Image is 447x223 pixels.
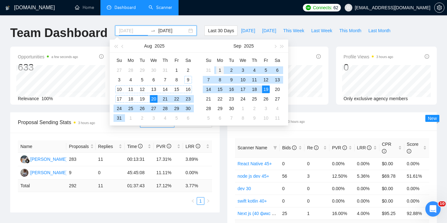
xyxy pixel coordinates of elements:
[216,95,224,103] div: 22
[125,166,154,180] td: 45:45:08
[197,197,204,205] li: 1
[238,145,267,150] span: Scanner Name
[144,40,152,52] button: Aug
[376,55,393,59] time: 3 hours ago
[127,144,143,149] span: Time
[241,27,255,34] span: [DATE]
[173,105,180,112] div: 29
[114,94,125,104] td: 2025-08-17
[125,153,154,166] td: 00:13:31
[148,75,159,85] td: 2025-08-06
[262,85,270,93] div: 19
[191,199,195,203] span: left
[288,120,305,123] time: 3 hours ago
[150,66,158,74] div: 30
[125,85,136,94] td: 2025-08-11
[425,201,441,217] iframe: Intercom live chat
[307,145,319,150] span: Re
[272,113,283,123] td: 2025-10-11
[138,85,146,93] div: 12
[239,95,247,103] div: 24
[262,95,270,103] div: 26
[273,146,277,150] span: filter
[216,66,224,74] div: 1
[171,104,182,113] td: 2025-08-29
[98,143,117,150] span: Replies
[282,145,297,150] span: Bids
[262,27,276,34] span: [DATE]
[182,94,194,104] td: 2025-08-23
[171,94,182,104] td: 2025-08-22
[238,161,272,166] a: React Native 45+
[66,153,95,166] td: 283
[125,65,136,75] td: 2025-07-28
[404,157,429,170] td: 0.00%
[308,26,336,36] button: Last Week
[333,4,338,11] span: 62
[138,95,146,103] div: 19
[138,66,146,74] div: 29
[367,145,371,150] span: info-circle
[171,65,182,75] td: 2025-08-01
[205,76,212,84] div: 7
[407,142,419,154] span: Score
[20,155,28,163] img: AD
[161,95,169,103] div: 21
[30,156,76,163] div: [PERSON_NAME] Rihi
[138,114,146,122] div: 2
[304,170,329,182] td: 3
[272,104,283,113] td: 2025-10-04
[115,76,123,84] div: 3
[78,121,95,125] time: 3 hours ago
[206,199,210,203] span: right
[99,54,104,59] span: info-circle
[159,65,171,75] td: 2025-07-31
[127,95,135,103] div: 18
[183,166,212,180] td: 0.00%
[260,85,272,94] td: 2025-09-19
[313,4,332,11] span: Connects:
[342,145,347,150] span: info-circle
[214,94,226,104] td: 2025-09-22
[154,166,183,180] td: 11.11%
[171,55,182,65] th: Fr
[226,85,237,94] td: 2025-09-16
[233,40,241,52] button: Sep
[249,104,260,113] td: 2025-10-02
[125,113,136,123] td: 2025-09-01
[184,114,192,122] div: 6
[161,85,169,93] div: 14
[127,114,135,122] div: 1
[249,55,260,65] th: Th
[115,85,123,93] div: 10
[136,85,148,94] td: 2025-08-12
[237,94,249,104] td: 2025-09-24
[382,149,386,153] span: info-circle
[274,66,281,74] div: 6
[125,75,136,85] td: 2025-08-04
[434,3,444,13] button: setting
[216,105,224,112] div: 29
[184,85,192,93] div: 16
[107,5,111,10] span: dashboard
[214,113,226,123] td: 2025-10-06
[18,96,39,101] span: Relevance
[316,54,321,59] span: info-circle
[159,55,171,65] th: Th
[214,85,226,94] td: 2025-09-15
[280,157,304,170] td: 0
[228,85,235,93] div: 16
[428,116,437,121] span: New
[127,66,135,74] div: 28
[138,76,146,84] div: 5
[332,145,347,150] span: PVR
[355,170,379,182] td: 5.36%
[283,27,304,34] span: This Week
[5,3,10,13] img: logo
[159,85,171,94] td: 2025-08-14
[329,170,354,182] td: 12.50%
[183,153,212,166] td: 3.89%
[237,65,249,75] td: 2025-09-03
[274,76,281,84] div: 13
[260,55,272,65] th: Fr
